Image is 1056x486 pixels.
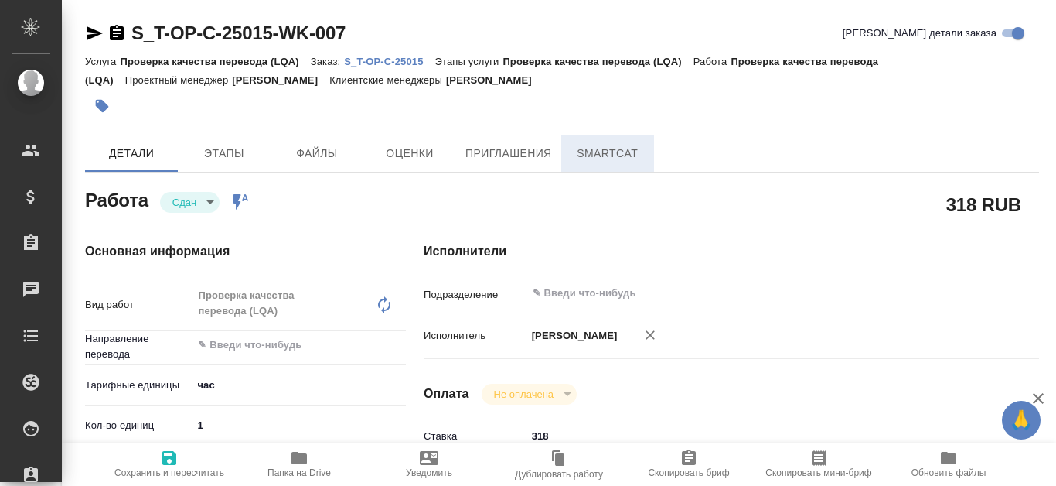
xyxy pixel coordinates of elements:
[311,56,344,67] p: Заказ:
[85,185,148,213] h2: Работа
[424,242,1039,261] h4: Исполнители
[446,74,543,86] p: [PERSON_NAME]
[515,469,603,480] span: Дублировать работу
[85,378,192,393] p: Тарифные единицы
[424,385,469,403] h4: Оплата
[526,425,988,447] input: ✎ Введи что-нибудь
[120,56,310,67] p: Проверка качества перевода (LQA)
[85,24,104,43] button: Скопировать ссылку для ЯМессенджера
[1002,401,1041,440] button: 🙏
[531,284,932,303] input: ✎ Введи что-нибудь
[329,74,446,86] p: Клиентские менеджеры
[125,74,232,86] p: Проектный менеджер
[85,56,120,67] p: Услуга
[754,443,884,486] button: Скопировать мини-бриф
[344,54,434,67] a: S_T-OP-C-25015
[196,336,349,354] input: ✎ Введи что-нибудь
[234,443,364,486] button: Папка на Drive
[373,144,447,163] span: Оценки
[192,414,406,436] input: ✎ Введи что-нибудь
[765,467,871,478] span: Скопировать мини-бриф
[364,443,494,486] button: Уведомить
[85,242,362,261] h4: Основная информация
[482,384,577,405] div: Сдан
[979,292,983,295] button: Open
[435,56,503,67] p: Этапы услуги
[648,467,729,478] span: Скопировать бриф
[424,429,526,444] p: Ставка
[168,196,201,209] button: Сдан
[526,328,618,344] p: [PERSON_NAME]
[633,318,667,352] button: Удалить исполнителя
[843,26,996,41] span: [PERSON_NAME] детали заказа
[85,331,192,362] p: Направление перевода
[267,467,331,478] span: Папка на Drive
[280,144,354,163] span: Файлы
[1008,404,1034,436] span: 🙏
[85,418,192,433] p: Кол-во единиц
[114,467,224,478] span: Сохранить и пересчитать
[406,467,452,478] span: Уведомить
[85,297,192,313] p: Вид работ
[192,372,406,399] div: час
[424,287,526,303] p: Подразделение
[911,467,986,478] span: Обновить файлы
[94,144,169,163] span: Детали
[187,144,261,163] span: Этапы
[465,144,552,163] span: Приглашения
[884,443,1013,486] button: Обновить файлы
[397,344,400,347] button: Open
[946,191,1021,217] h2: 318 RUB
[571,144,645,163] span: SmartCat
[624,443,754,486] button: Скопировать бриф
[424,328,526,344] p: Исполнитель
[344,56,434,67] p: S_T-OP-C-25015
[160,192,220,213] div: Сдан
[502,56,693,67] p: Проверка качества перевода (LQA)
[232,74,329,86] p: [PERSON_NAME]
[107,24,126,43] button: Скопировать ссылку
[494,443,624,486] button: Дублировать работу
[85,89,119,123] button: Добавить тэг
[489,388,558,401] button: Не оплачена
[104,443,234,486] button: Сохранить и пересчитать
[693,56,731,67] p: Работа
[131,22,346,43] a: S_T-OP-C-25015-WK-007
